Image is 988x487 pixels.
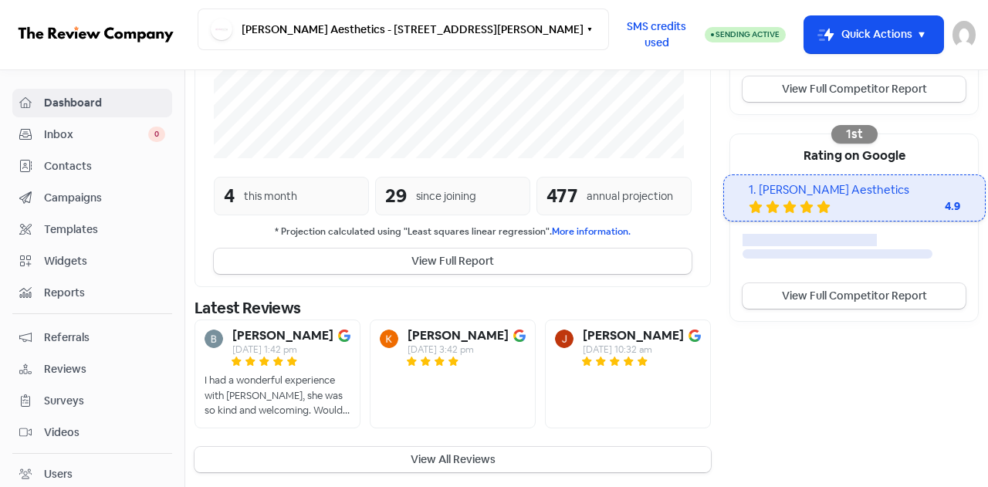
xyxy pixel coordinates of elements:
div: 4 [224,182,235,210]
span: Campaigns [44,190,165,206]
b: [PERSON_NAME] [408,330,509,342]
a: Inbox 0 [12,120,172,149]
span: Reviews [44,361,165,377]
a: View Full Competitor Report [743,76,966,102]
a: Surveys [12,387,172,415]
span: SMS credits used [622,19,692,51]
span: Inbox [44,127,148,143]
a: SMS credits used [609,25,705,42]
span: Referrals [44,330,165,346]
div: 4.9 [898,198,960,215]
span: Widgets [44,253,165,269]
a: Sending Active [705,25,786,44]
b: [PERSON_NAME] [583,330,684,342]
div: Rating on Google [730,134,978,174]
div: Users [44,466,73,482]
div: since joining [416,188,476,205]
img: User [952,21,976,49]
div: 29 [385,182,407,210]
div: 1. [PERSON_NAME] Aesthetics [749,181,960,199]
a: Dashboard [12,89,172,117]
span: Surveys [44,393,165,409]
img: Image [338,330,350,342]
div: [DATE] 1:42 pm [232,345,333,354]
img: Avatar [205,330,223,348]
a: Reports [12,279,172,307]
div: 1st [831,125,878,144]
button: View Full Report [214,249,692,274]
a: Widgets [12,247,172,276]
div: annual projection [587,188,673,205]
img: Avatar [555,330,574,348]
small: * Projection calculated using "Least squares linear regression". [214,225,692,239]
img: Image [513,330,526,342]
div: this month [244,188,297,205]
b: [PERSON_NAME] [232,330,333,342]
button: [PERSON_NAME] Aesthetics - [STREET_ADDRESS][PERSON_NAME] [198,8,609,50]
span: Contacts [44,158,165,174]
div: [DATE] 3:42 pm [408,345,509,354]
a: Referrals [12,323,172,352]
div: [DATE] 10:32 am [583,345,684,354]
div: I had a wonderful experience with [PERSON_NAME], she was so kind and welcoming. Would 100% recomm... [205,373,350,418]
div: 477 [546,182,577,210]
span: Videos [44,424,165,441]
a: View Full Competitor Report [743,283,966,309]
span: Sending Active [716,29,780,39]
img: Image [689,330,701,342]
a: Videos [12,418,172,447]
a: Campaigns [12,184,172,212]
button: View All Reviews [195,447,711,472]
a: Reviews [12,355,172,384]
button: Quick Actions [804,16,943,53]
span: Reports [44,285,165,301]
span: Templates [44,222,165,238]
img: Avatar [380,330,398,348]
div: Latest Reviews [195,296,711,320]
span: Dashboard [44,95,165,111]
span: 0 [148,127,165,142]
a: More information. [552,225,631,238]
a: Contacts [12,152,172,181]
a: Templates [12,215,172,244]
